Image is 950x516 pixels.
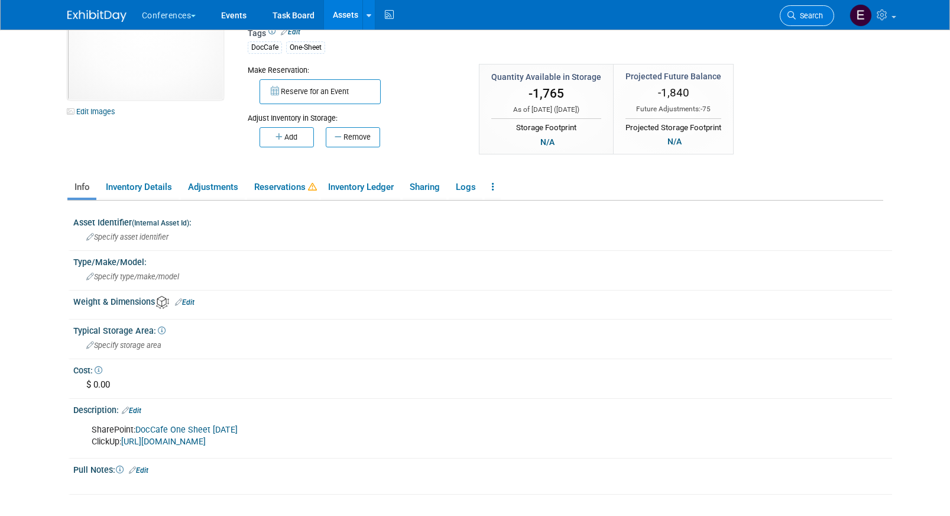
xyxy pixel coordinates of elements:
div: Storage Footprint [491,118,601,134]
span: -1,765 [529,86,564,101]
a: Search [780,5,834,26]
div: Projected Future Balance [625,70,721,82]
div: SharePoint: ClickUp: [83,418,738,454]
a: Info [67,177,96,198]
a: Edit [129,466,148,475]
div: Asset Identifier : [73,214,892,228]
div: Future Adjustments: [625,104,721,114]
div: Make Reservation: [248,64,462,76]
a: Adjustments [181,177,245,198]
div: Description: [73,401,892,417]
button: Remove [326,127,380,147]
button: Reserve for an Event [260,79,381,104]
span: Specify type/make/model [86,272,179,281]
span: [DATE] [556,105,577,114]
a: Reservations [247,177,319,198]
div: $ 0.00 [82,376,883,394]
a: Inventory Ledger [321,177,400,198]
a: [URL][DOMAIN_NAME] [121,437,206,447]
div: Tags [248,27,786,62]
a: Edit [175,298,194,307]
small: (Internal Asset Id) [132,219,189,227]
a: Sharing [403,177,446,198]
button: Add [260,127,314,147]
a: DocCafe One Sheet [DATE] [135,425,238,435]
span: Typical Storage Area: [73,326,166,336]
a: Edit Images [67,104,120,119]
div: DocCafe [248,41,282,54]
div: Type/Make/Model: [73,253,892,268]
span: Specify asset identifier [86,233,168,241]
div: One-Sheet [286,41,325,54]
span: Specify storage area [86,341,161,350]
img: Asset Weight and Dimensions [156,296,169,309]
div: Quantity Available in Storage [491,71,601,83]
div: N/A [664,135,685,148]
img: ExhibitDay [67,10,127,22]
a: Logs [449,177,482,198]
span: -75 [701,105,711,113]
div: Weight & Dimensions [73,293,892,309]
div: Projected Storage Footprint [625,118,721,134]
div: As of [DATE] ( ) [491,105,601,115]
a: Inventory Details [99,177,179,198]
img: Erin Anderson [850,4,872,27]
div: Cost: [73,362,892,376]
span: Search [796,11,823,20]
div: Pull Notes: [73,461,892,476]
a: Edit [281,28,300,36]
div: N/A [537,136,558,149]
a: Edit [122,407,141,415]
div: Adjust Inventory in Storage: [248,104,462,124]
span: -1,840 [658,86,689,99]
